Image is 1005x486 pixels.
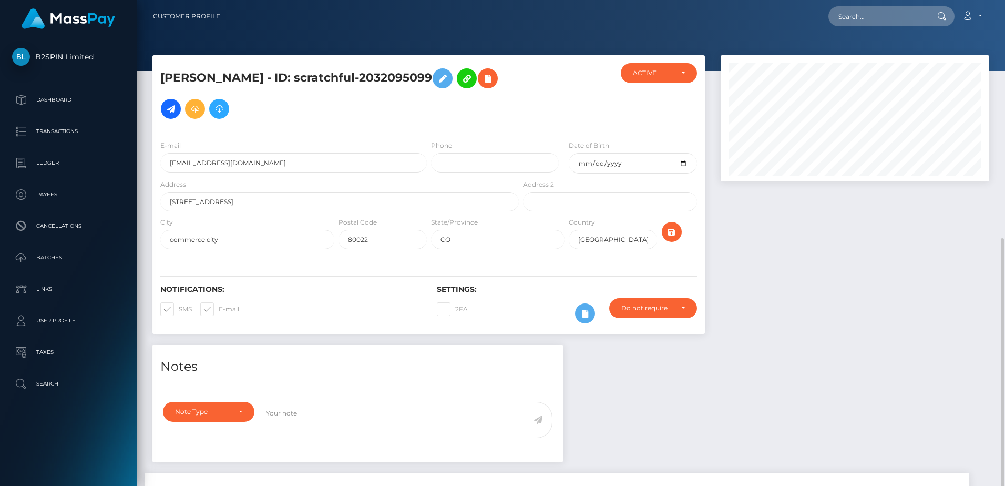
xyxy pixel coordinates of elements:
input: Search... [828,6,927,26]
h6: Notifications: [160,285,421,294]
p: Search [12,376,125,392]
div: Note Type [175,408,230,416]
label: E-mail [160,141,181,150]
p: Batches [12,250,125,266]
h4: Notes [160,358,555,376]
a: Cancellations [8,213,129,239]
a: Initiate Payout [161,99,181,119]
label: State/Province [431,218,478,227]
a: Ledger [8,150,129,176]
h5: [PERSON_NAME] - ID: scratchful-2032095099 [160,63,513,124]
button: Do not require [609,298,697,318]
a: Customer Profile [153,5,220,27]
div: ACTIVE [633,69,673,77]
p: Cancellations [12,218,125,234]
a: Links [8,276,129,302]
p: User Profile [12,313,125,329]
a: Taxes [8,339,129,366]
img: B2SPIN Limited [12,48,30,66]
p: Dashboard [12,92,125,108]
label: Address [160,180,186,189]
label: Country [569,218,595,227]
p: Payees [12,187,125,202]
a: Batches [8,245,129,271]
a: Dashboard [8,87,129,113]
button: Note Type [163,402,254,422]
p: Links [12,281,125,297]
p: Ledger [12,155,125,171]
div: Do not require [621,304,673,312]
span: B2SPIN Limited [8,52,129,62]
p: Taxes [12,345,125,360]
label: Phone [431,141,452,150]
button: ACTIVE [621,63,697,83]
img: MassPay Logo [22,8,115,29]
label: SMS [160,302,192,316]
label: City [160,218,173,227]
label: 2FA [437,302,468,316]
a: Search [8,371,129,397]
label: Address 2 [523,180,554,189]
a: Transactions [8,118,129,145]
label: Postal Code [339,218,377,227]
a: User Profile [8,308,129,334]
label: Date of Birth [569,141,609,150]
label: E-mail [200,302,239,316]
p: Transactions [12,124,125,139]
h6: Settings: [437,285,698,294]
a: Payees [8,181,129,208]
